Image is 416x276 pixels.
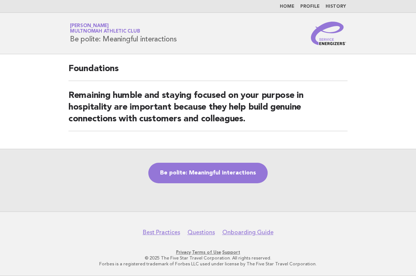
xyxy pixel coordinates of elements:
a: Terms of Use [192,250,221,255]
p: Forbes is a registered trademark of Forbes LLC used under license by The Five Star Travel Corpora... [10,261,406,267]
p: © 2025 The Five Star Travel Corporation. All rights reserved. [10,255,406,261]
h2: Foundations [68,63,348,81]
a: Privacy [176,250,191,255]
h1: Be polite: Meaningful interactions [70,24,177,43]
a: Support [222,250,240,255]
p: · · [10,249,406,255]
a: History [326,4,346,9]
a: Be polite: Meaningful interactions [148,163,268,183]
a: [PERSON_NAME]Multnomah Athletic Club [70,23,140,34]
a: Profile [300,4,320,9]
img: Service Energizers [311,22,346,45]
a: Home [280,4,294,9]
h2: Remaining humble and staying focused on your purpose in hospitality are important because they he... [68,90,348,131]
a: Best Practices [143,229,180,236]
a: Onboarding Guide [222,229,274,236]
span: Multnomah Athletic Club [70,29,140,34]
a: Questions [187,229,215,236]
